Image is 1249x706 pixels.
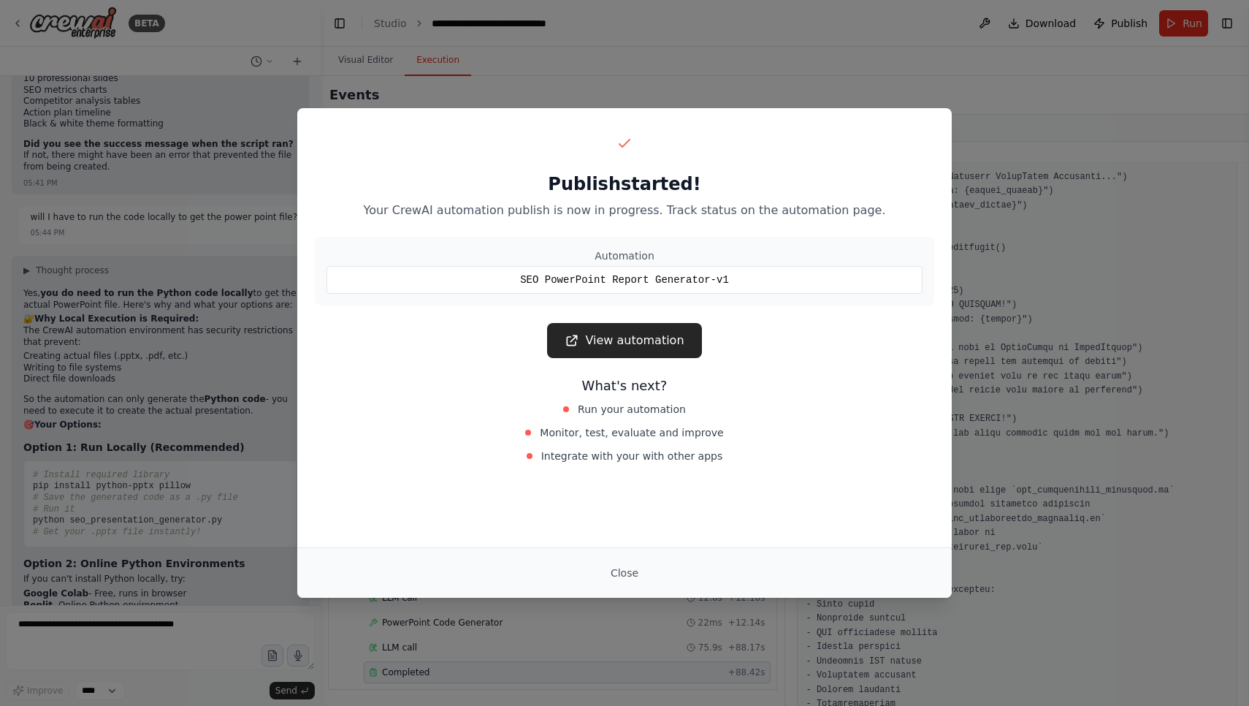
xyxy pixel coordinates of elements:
[315,376,934,396] h3: What's next?
[599,560,650,586] button: Close
[541,449,723,463] span: Integrate with your with other apps
[578,402,686,417] span: Run your automation
[326,266,923,294] div: SEO PowerPoint Report Generator-v1
[326,248,923,263] div: Automation
[547,323,701,358] a: View automation
[315,202,934,219] p: Your CrewAI automation publish is now in progress. Track status on the automation page.
[315,172,934,196] h2: Publish started!
[540,425,723,440] span: Monitor, test, evaluate and improve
